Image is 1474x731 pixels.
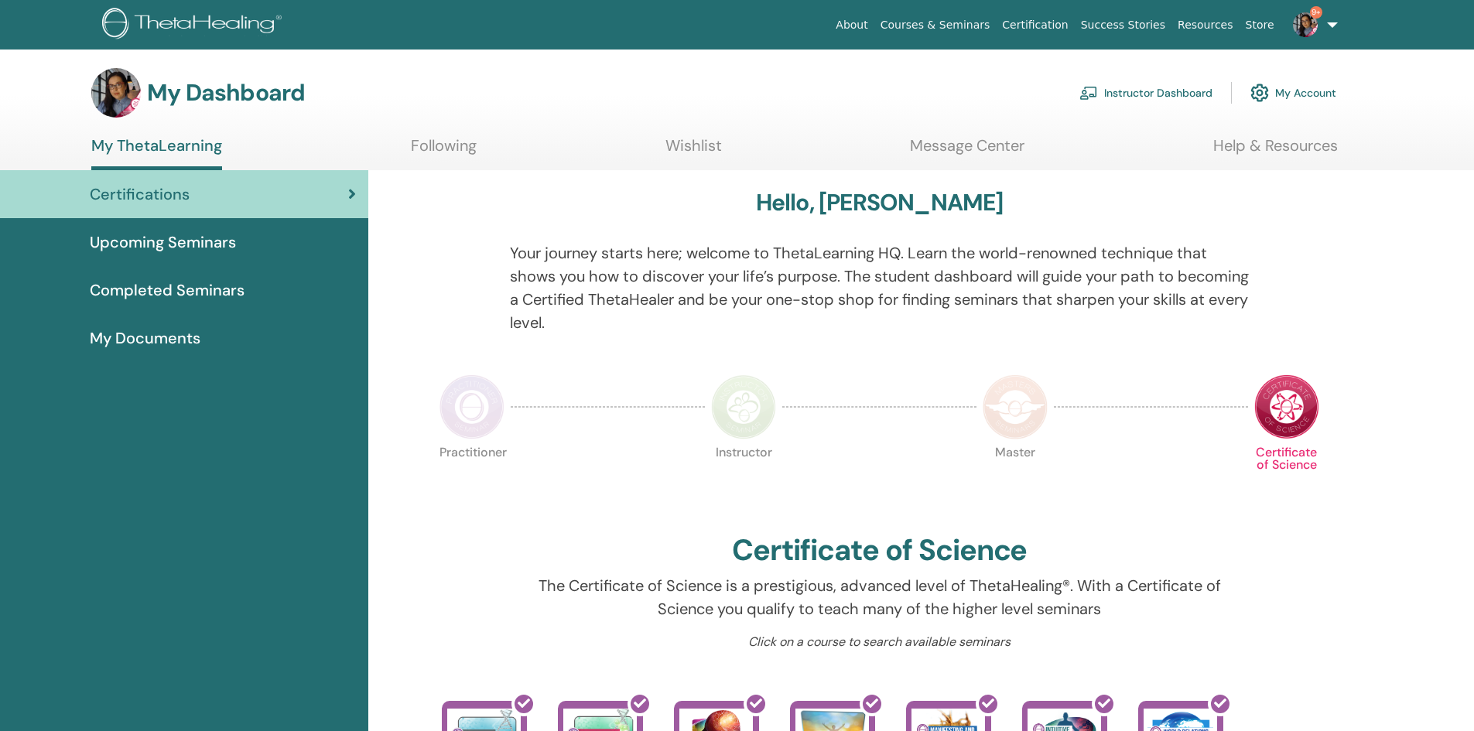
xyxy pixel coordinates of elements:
[1240,11,1281,39] a: Store
[983,446,1048,511] p: Master
[1075,11,1171,39] a: Success Stories
[1250,80,1269,106] img: cog.svg
[90,278,245,302] span: Completed Seminars
[147,79,305,107] h3: My Dashboard
[732,533,1028,569] h2: Certificate of Science
[1293,12,1318,37] img: default.png
[510,574,1249,620] p: The Certificate of Science is a prestigious, advanced level of ThetaHealing®. With a Certificate ...
[1079,76,1212,110] a: Instructor Dashboard
[1079,86,1098,100] img: chalkboard-teacher.svg
[1250,76,1336,110] a: My Account
[510,241,1249,334] p: Your journey starts here; welcome to ThetaLearning HQ. Learn the world-renowned technique that sh...
[439,374,504,439] img: Practitioner
[983,374,1048,439] img: Master
[102,8,287,43] img: logo.png
[665,136,722,166] a: Wishlist
[90,231,236,254] span: Upcoming Seminars
[910,136,1024,166] a: Message Center
[1254,446,1319,511] p: Certificate of Science
[439,446,504,511] p: Practitioner
[91,136,222,170] a: My ThetaLearning
[90,183,190,206] span: Certifications
[711,446,776,511] p: Instructor
[756,189,1004,217] h3: Hello, [PERSON_NAME]
[711,374,776,439] img: Instructor
[411,136,477,166] a: Following
[510,633,1249,651] p: Click on a course to search available seminars
[1254,374,1319,439] img: Certificate of Science
[1310,6,1322,19] span: 9+
[91,68,141,118] img: default.png
[90,326,200,350] span: My Documents
[874,11,997,39] a: Courses & Seminars
[996,11,1074,39] a: Certification
[1213,136,1338,166] a: Help & Resources
[829,11,874,39] a: About
[1171,11,1240,39] a: Resources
